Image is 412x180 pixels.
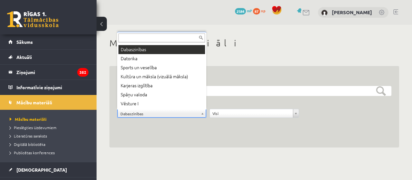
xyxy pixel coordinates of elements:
[118,72,205,81] div: Kultūra un māksla (vizuālā māksla)
[118,99,205,108] div: Vēsture I
[118,45,205,54] div: Dabaszinības
[118,90,205,99] div: Spāņu valoda
[118,81,205,90] div: Karjeras izglītība
[118,54,205,63] div: Datorika
[118,63,205,72] div: Sports un veselība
